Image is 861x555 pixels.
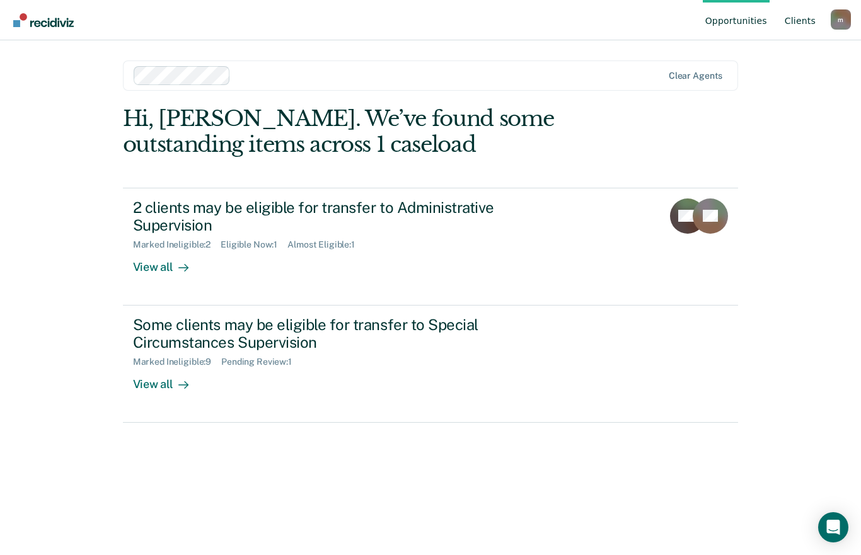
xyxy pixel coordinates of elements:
div: View all [133,250,204,275]
a: Some clients may be eligible for transfer to Special Circumstances SupervisionMarked Ineligible:9... [123,306,739,423]
img: Recidiviz [13,13,74,27]
div: Marked Ineligible : 9 [133,357,221,367]
div: Some clients may be eligible for transfer to Special Circumstances Supervision [133,316,575,352]
div: Open Intercom Messenger [818,512,848,542]
div: Marked Ineligible : 2 [133,239,221,250]
div: Almost Eligible : 1 [287,239,365,250]
div: Pending Review : 1 [221,357,302,367]
div: Clear agents [669,71,722,81]
a: 2 clients may be eligible for transfer to Administrative SupervisionMarked Ineligible:2Eligible N... [123,188,739,306]
div: m [831,9,851,30]
div: View all [133,367,204,392]
button: Profile dropdown button [831,9,851,30]
div: 2 clients may be eligible for transfer to Administrative Supervision [133,198,575,235]
div: Eligible Now : 1 [221,239,287,250]
div: Hi, [PERSON_NAME]. We’ve found some outstanding items across 1 caseload [123,106,615,157]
